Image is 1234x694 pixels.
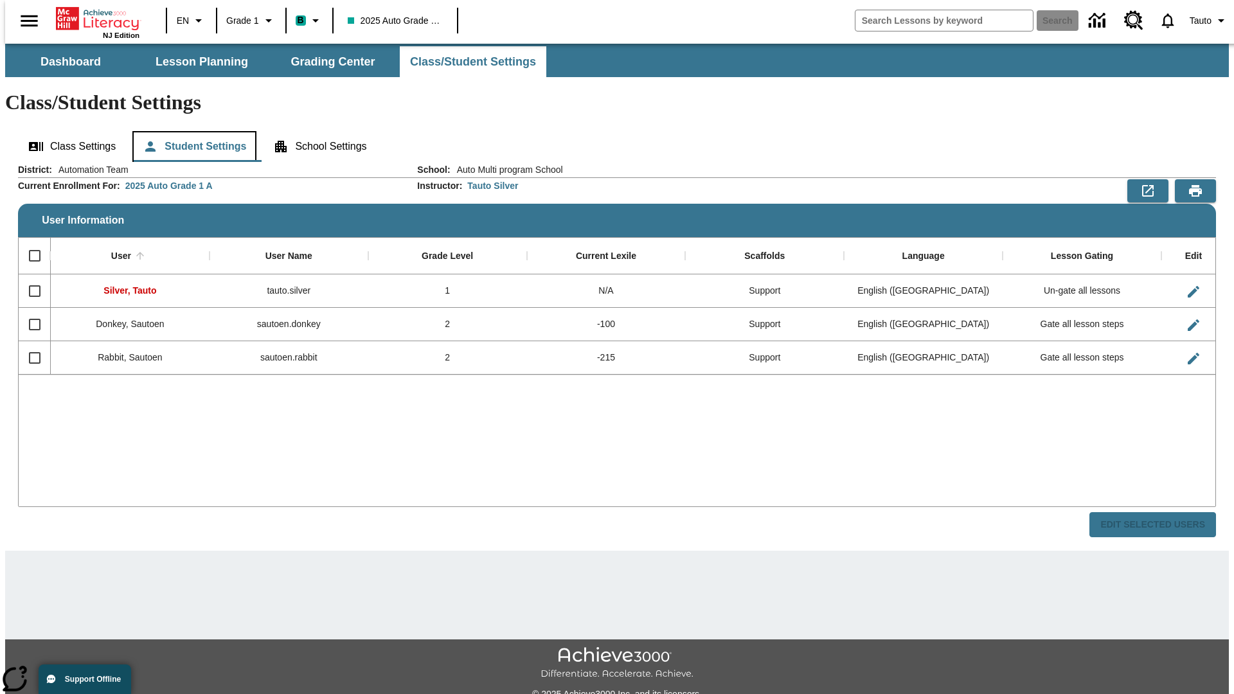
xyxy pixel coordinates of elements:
[685,274,844,308] div: Support
[348,14,443,28] span: 2025 Auto Grade 1 A
[1181,346,1206,371] button: Edit User
[1175,179,1216,202] button: Print Preview
[226,14,259,28] span: Grade 1
[844,274,1003,308] div: English (US)
[56,6,139,31] a: Home
[368,341,527,375] div: 2
[1151,4,1185,37] a: Notifications
[422,251,473,262] div: Grade Level
[103,31,139,39] span: NJ Edition
[111,251,131,262] div: User
[291,9,328,32] button: Boost Class color is teal. Change class color
[210,274,368,308] div: tauto.silver
[125,179,213,192] div: 2025 Auto Grade 1 A
[65,675,121,684] span: Support Offline
[177,14,189,28] span: EN
[902,251,945,262] div: Language
[855,10,1033,31] input: search field
[527,274,686,308] div: N/A
[39,664,131,694] button: Support Offline
[844,308,1003,341] div: English (US)
[1116,3,1151,38] a: Resource Center, Will open in new tab
[1185,251,1202,262] div: Edit
[52,163,129,176] span: Automation Team
[291,55,375,69] span: Grading Center
[1051,251,1113,262] div: Lesson Gating
[1181,279,1206,305] button: Edit User
[96,319,164,329] span: Donkey, Sautoen
[5,91,1229,114] h1: Class/Student Settings
[844,341,1003,375] div: English (US)
[685,341,844,375] div: Support
[132,131,256,162] button: Student Settings
[18,131,1216,162] div: Class/Student Settings
[103,285,156,296] span: Silver, Tauto
[1185,9,1234,32] button: Profile/Settings
[263,131,377,162] button: School Settings
[451,163,563,176] span: Auto Multi program School
[1003,341,1161,375] div: Gate all lesson steps
[576,251,636,262] div: Current Lexile
[18,163,1216,538] div: User Information
[298,12,304,28] span: B
[1190,14,1212,28] span: Tauto
[171,9,212,32] button: Language: EN, Select a language
[210,341,368,375] div: sautoen.rabbit
[1127,179,1168,202] button: Export to CSV
[98,352,162,362] span: Rabbit, Sautoen
[1003,274,1161,308] div: Un-gate all lessons
[156,55,248,69] span: Lesson Planning
[269,46,397,77] button: Grading Center
[56,4,139,39] div: Home
[685,308,844,341] div: Support
[5,44,1229,77] div: SubNavbar
[221,9,282,32] button: Grade: Grade 1, Select a grade
[5,46,548,77] div: SubNavbar
[18,131,126,162] button: Class Settings
[400,46,546,77] button: Class/Student Settings
[138,46,266,77] button: Lesson Planning
[410,55,536,69] span: Class/Student Settings
[467,179,518,192] div: Tauto Silver
[1003,308,1161,341] div: Gate all lesson steps
[1181,312,1206,338] button: Edit User
[527,341,686,375] div: -215
[1081,3,1116,39] a: Data Center
[42,215,124,226] span: User Information
[265,251,312,262] div: User Name
[541,647,693,680] img: Achieve3000 Differentiate Accelerate Achieve
[40,55,101,69] span: Dashboard
[417,165,450,175] h2: School :
[417,181,462,191] h2: Instructor :
[10,2,48,40] button: Open side menu
[527,308,686,341] div: -100
[6,46,135,77] button: Dashboard
[368,274,527,308] div: 1
[18,181,120,191] h2: Current Enrollment For :
[18,165,52,175] h2: District :
[210,308,368,341] div: sautoen.donkey
[744,251,785,262] div: Scaffolds
[368,308,527,341] div: 2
